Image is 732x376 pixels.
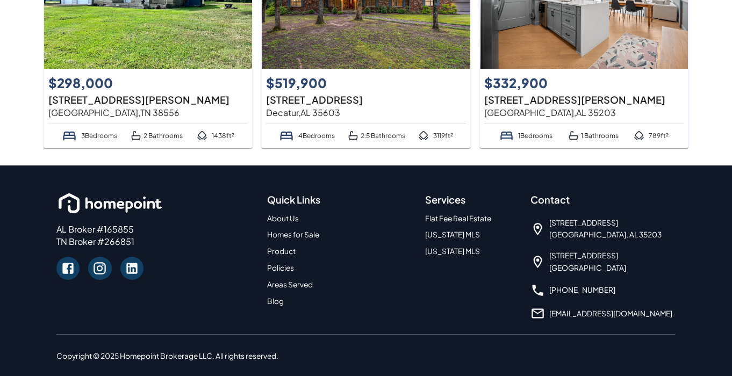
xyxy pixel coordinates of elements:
[484,73,584,92] p: $332,900
[499,128,552,143] p: 1 Bedrooms
[425,214,491,223] a: Flat Fee Real Estate
[484,92,684,107] p: [STREET_ADDRESS][PERSON_NAME]
[197,128,234,143] p: 1438 ft²
[549,217,662,242] span: [STREET_ADDRESS] [GEOGRAPHIC_DATA], AL 35203
[549,250,626,274] span: [STREET_ADDRESS] [GEOGRAPHIC_DATA]
[279,128,334,143] p: 4 Bedrooms
[425,247,480,256] a: [US_STATE] MLS
[48,107,248,119] p: [GEOGRAPHIC_DATA] , TN 38556
[267,214,299,223] a: About Us
[530,191,676,208] h6: Contact
[62,128,117,143] p: 3 Bedrooms
[267,263,294,272] a: Policies
[549,309,672,318] a: [EMAIL_ADDRESS][DOMAIN_NAME]
[267,280,313,289] a: Areas Served
[348,128,405,143] p: 2.5 Bathrooms
[549,285,615,294] a: [PHONE_NUMBER]
[131,128,183,143] p: 2 Bathrooms
[56,191,164,216] img: homepoint_logo_white_horz.png
[568,128,619,143] p: 1 Bathrooms
[425,191,518,208] h6: Services
[266,73,366,92] p: $519,900
[267,247,296,256] a: Product
[267,297,284,306] a: Blog
[267,230,319,239] a: Homes for Sale
[56,351,278,360] span: Copyright © 2025 Homepoint Brokerage LLC. All rights reserved.
[266,107,465,119] p: Decatur , AL 35603
[425,230,480,239] a: [US_STATE] MLS
[267,191,412,208] h6: Quick Links
[48,73,148,92] p: $298,000
[48,92,248,107] p: [STREET_ADDRESS][PERSON_NAME]
[484,107,684,119] p: [GEOGRAPHIC_DATA] , AL 35203
[266,92,465,107] p: [STREET_ADDRESS]
[634,128,669,143] p: 789 ft²
[56,223,254,248] p: AL Broker #165855 TN Broker #266851
[418,128,453,143] p: 3119 ft²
